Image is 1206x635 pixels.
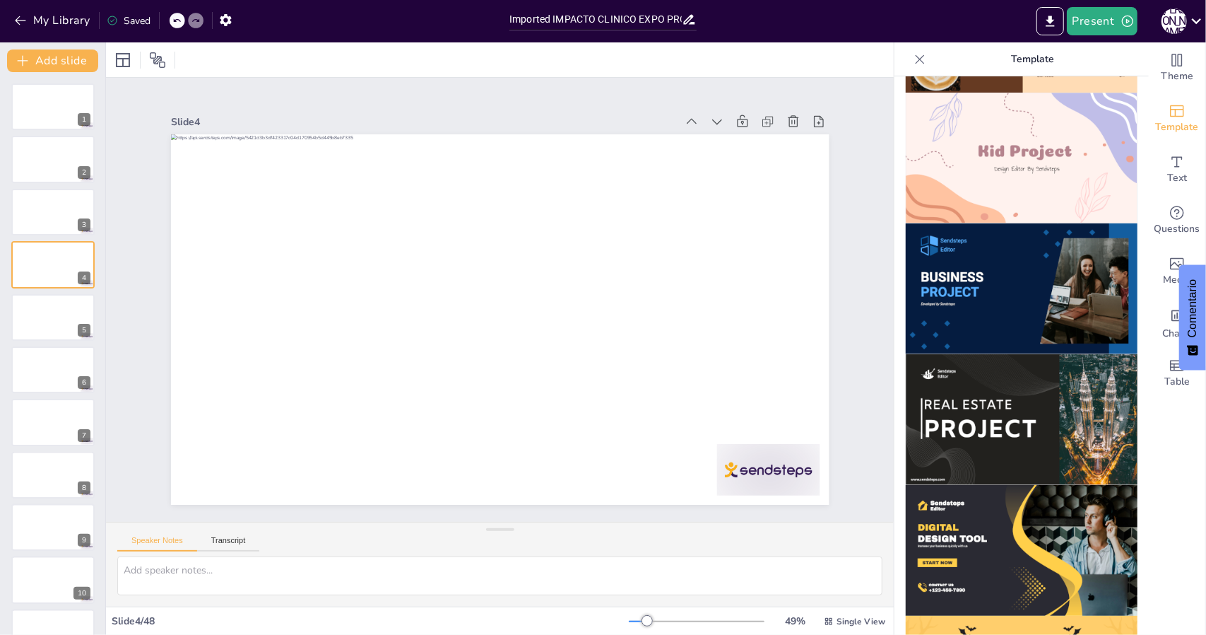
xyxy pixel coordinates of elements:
span: Template [1156,120,1199,135]
button: Delete Slide [73,245,90,262]
div: 8 [78,482,90,494]
button: Duplicate Slide [54,403,71,420]
div: 4 [11,241,95,288]
span: Media [1164,272,1191,288]
button: Duplicate Slide [54,88,71,105]
span: Questions [1154,221,1200,237]
img: thumb-12.png [906,485,1137,616]
div: Slide 4 / 48 [112,614,629,628]
button: Present [1067,7,1137,35]
button: Delete Slide [73,561,90,578]
div: 49 % [779,614,812,628]
button: Comentarios - Mostrar encuesta [1179,265,1206,371]
span: Charts [1162,326,1192,342]
span: Text [1167,170,1187,186]
button: Duplicate Slide [54,508,71,525]
div: 2 [78,166,90,179]
button: Delete Slide [73,508,90,525]
button: My Library [11,9,96,32]
span: Table [1164,374,1190,390]
div: 7 [78,429,90,442]
button: Speaker Notes [117,536,197,552]
div: Add text boxes [1149,144,1205,195]
button: Add slide [7,49,98,72]
button: Duplicate Slide [54,140,71,157]
div: 6 [78,376,90,389]
div: 9 [11,504,95,551]
button: Duplicate Slide [54,193,71,210]
div: 10 [11,557,95,603]
button: Duplicate Slide [54,561,71,578]
font: Comentario [1186,279,1198,338]
img: thumb-10.png [906,223,1137,354]
div: 10 [73,587,90,600]
img: thumb-11.png [906,354,1137,485]
button: Delete Slide [73,614,90,631]
button: Transcript [197,536,260,552]
button: Delete Slide [73,140,90,157]
button: [PERSON_NAME] [1161,7,1187,35]
button: Delete Slide [73,193,90,210]
div: 3 [11,189,95,235]
span: Position [149,52,166,69]
div: 1 [78,113,90,126]
div: Saved [107,14,150,28]
button: Delete Slide [73,298,90,315]
button: Export to PowerPoint [1036,7,1064,35]
div: 3 [78,219,90,231]
span: Theme [1161,69,1193,84]
div: [PERSON_NAME] [1161,8,1187,34]
div: Add a table [1149,348,1205,399]
div: 5 [11,294,95,341]
button: Delete Slide [73,403,90,420]
div: 5 [78,324,90,337]
button: Duplicate Slide [54,298,71,315]
img: thumb-9.png [906,93,1137,223]
div: Change the overall theme [1149,42,1205,93]
div: Slide 4 [191,81,695,148]
div: Add images, graphics, shapes or video [1149,246,1205,297]
button: Delete Slide [73,88,90,105]
div: 9 [78,534,90,547]
div: Add ready made slides [1149,93,1205,144]
div: Get real-time input from your audience [1149,195,1205,246]
button: Duplicate Slide [54,456,71,473]
button: Duplicate Slide [54,351,71,368]
div: 8 [11,452,95,499]
span: Single View [836,616,885,627]
input: Insert title [509,9,682,30]
div: 7 [11,399,95,445]
div: Layout [112,49,134,71]
button: Duplicate Slide [54,614,71,631]
div: Add charts and graphs [1149,297,1205,348]
div: 1 [11,83,95,130]
p: Template [931,42,1135,76]
div: 4 [78,272,90,284]
button: Delete Slide [73,456,90,473]
div: 6 [11,346,95,393]
button: Delete Slide [73,351,90,368]
div: 2 [11,136,95,182]
button: Duplicate Slide [54,245,71,262]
